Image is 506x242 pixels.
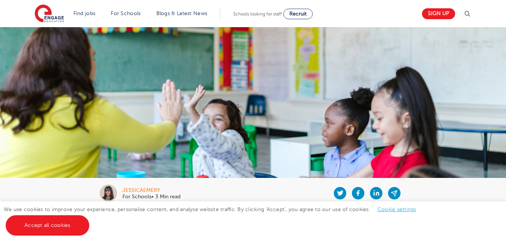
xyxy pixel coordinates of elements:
[378,207,416,212] a: Cookie settings
[422,8,455,19] a: Sign up
[6,215,89,236] a: Accept all cookies
[233,11,282,17] span: Schools looking for staff
[122,194,180,199] p: For Schools• 3 Min read
[73,11,96,16] a: Find jobs
[4,207,424,228] span: We use cookies to improve your experience, personalise content, and analyse website traffic. By c...
[283,9,313,19] a: Recruit
[35,5,64,23] img: Engage Education
[289,11,307,17] span: Recruit
[156,11,208,16] a: Blogs & Latest News
[111,11,141,16] a: For Schools
[122,188,180,193] div: jessicaemery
